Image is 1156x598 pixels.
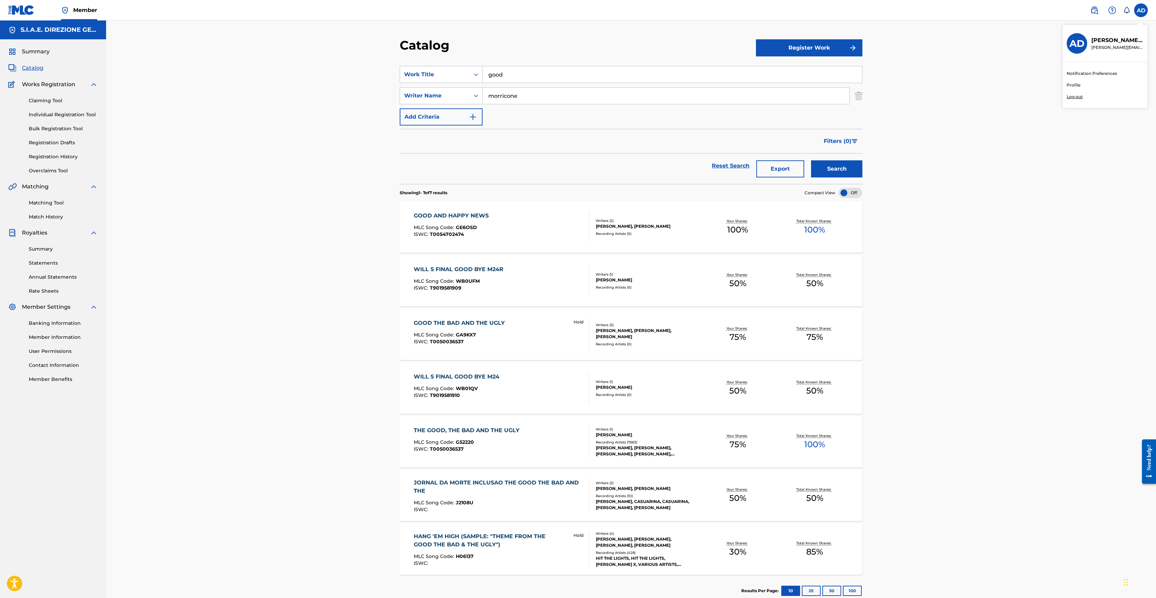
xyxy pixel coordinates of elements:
img: expand [90,303,98,311]
div: Recording Artists ( 0 ) [596,392,699,397]
p: Your Shares: [727,433,749,438]
span: 50 % [729,385,746,397]
a: HANG 'EM HIGH (SAMPLE: "THEME FROM THE GOOD THE BAD & THE UGLY")MLC Song Code:H06137ISWC: HoldWri... [400,523,862,575]
a: Statements [29,260,98,267]
span: Compact View [805,190,835,196]
form: Search Form [400,66,862,184]
div: WILL S FINAL GOOD BYE M24R [414,265,507,274]
button: 10 [781,586,800,596]
div: [PERSON_NAME] [596,277,699,283]
span: 50 % [806,492,823,504]
a: WILL S FINAL GOOD BYE M24RMLC Song Code:WB0UFMISWC:T9019581909Writers (1)[PERSON_NAME]Recording A... [400,255,862,306]
a: CatalogCatalog [8,64,43,72]
div: Trascina [1124,572,1128,593]
p: Total Known Shares: [796,487,833,492]
span: T0050036537 [430,338,464,345]
a: Matching Tool [29,199,98,207]
div: [PERSON_NAME], [PERSON_NAME], [PERSON_NAME], [PERSON_NAME] [596,536,699,548]
a: Registration Drafts [29,139,98,146]
span: 75 % [730,438,746,451]
span: H06137 [456,553,474,559]
span: Royalties [22,229,47,237]
a: Overclaims Tool [29,167,98,174]
div: Writers ( 1 ) [596,379,699,384]
img: f7272a7cc735f4ea7f67.svg [849,44,857,52]
span: MLC Song Code : [414,500,456,506]
span: MLC Song Code : [414,439,456,445]
a: Member Benefits [29,376,98,383]
div: Recording Artists ( 428 ) [596,550,699,555]
a: Banking Information [29,320,98,327]
div: Writers ( 1 ) [596,272,699,277]
div: [PERSON_NAME] [596,384,699,390]
button: 25 [802,586,821,596]
button: Register Work [756,39,862,56]
span: WB01QV [456,385,478,391]
img: expand [90,80,98,89]
p: anna.digravio@siae.it [1091,44,1143,51]
span: 100 % [727,224,748,236]
div: Writer Name [404,92,466,100]
span: ISWC : [414,338,430,345]
img: search [1090,6,1099,14]
span: T9019581909 [430,285,461,291]
div: [PERSON_NAME], [PERSON_NAME] [596,223,699,229]
button: Search [811,160,862,177]
a: User Permissions [29,348,98,355]
span: Works Registration [22,80,75,89]
span: Member Settings [22,303,70,311]
p: Results Per Page: [741,588,780,594]
h5: S.I.A.E. DIREZIONE GENERALE [21,26,98,34]
span: Catalog [22,64,43,72]
span: G52220 [456,439,474,445]
button: Filters (0) [820,133,862,150]
p: Log out [1067,94,1083,100]
div: [PERSON_NAME], [PERSON_NAME], [PERSON_NAME], [PERSON_NAME], [PERSON_NAME] & HIS ORCHESTRA [596,445,699,457]
span: 50 % [729,277,746,290]
p: Anna Di Gravio [1091,36,1143,44]
p: Total Known Shares: [796,326,833,331]
p: Your Shares: [727,272,749,277]
button: 50 [822,586,841,596]
span: 75 % [730,331,746,343]
img: expand [90,183,98,191]
div: Recording Artists ( 0 ) [596,231,699,236]
a: Rate Sheets [29,288,98,295]
span: T9019581910 [430,392,460,398]
a: Bulk Registration Tool [29,125,98,132]
p: Hold [574,319,583,325]
span: 100 % [804,438,825,451]
a: Match History [29,213,98,221]
a: GOOD THE BAD AND THE UGLYMLC Song Code:GA9KX7ISWC:T0050036537 HoldWriters (3)[PERSON_NAME], [PERS... [400,309,862,360]
div: User Menu [1134,3,1148,17]
h2: Catalog [400,38,453,53]
div: [PERSON_NAME], [PERSON_NAME] [596,486,699,492]
span: MLC Song Code : [414,278,456,284]
span: MLC Song Code : [414,385,456,391]
span: 30 % [729,546,746,558]
span: GE6OSD [456,224,477,230]
button: 100 [843,586,862,596]
div: Recording Artists ( 0 ) [596,285,699,290]
a: Claiming Tool [29,97,98,104]
img: Matching [8,183,17,191]
div: HIT THE LIGHTS, HIT THE LIGHTS, [PERSON_NAME] X, VARIOUS ARTISTS, [PERSON_NAME] [596,555,699,568]
div: THE GOOD, THE BAD AND THE UGLY [414,426,523,435]
span: 85 % [806,546,823,558]
p: Total Known Shares: [796,272,833,277]
span: WB0UFM [456,278,480,284]
span: 50 % [806,385,823,397]
span: Summary [22,48,50,56]
a: Profile [1067,82,1080,88]
div: Writers ( 2 ) [596,218,699,223]
span: ISWC : [414,285,430,291]
span: T0050036537 [430,446,464,452]
span: Filters ( 0 ) [824,137,851,145]
iframe: Resource Center [1137,434,1156,489]
p: Your Shares: [727,541,749,546]
div: Writers ( 4 ) [596,531,699,536]
div: Writers ( 3 ) [596,322,699,328]
span: ISWC : [414,392,430,398]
